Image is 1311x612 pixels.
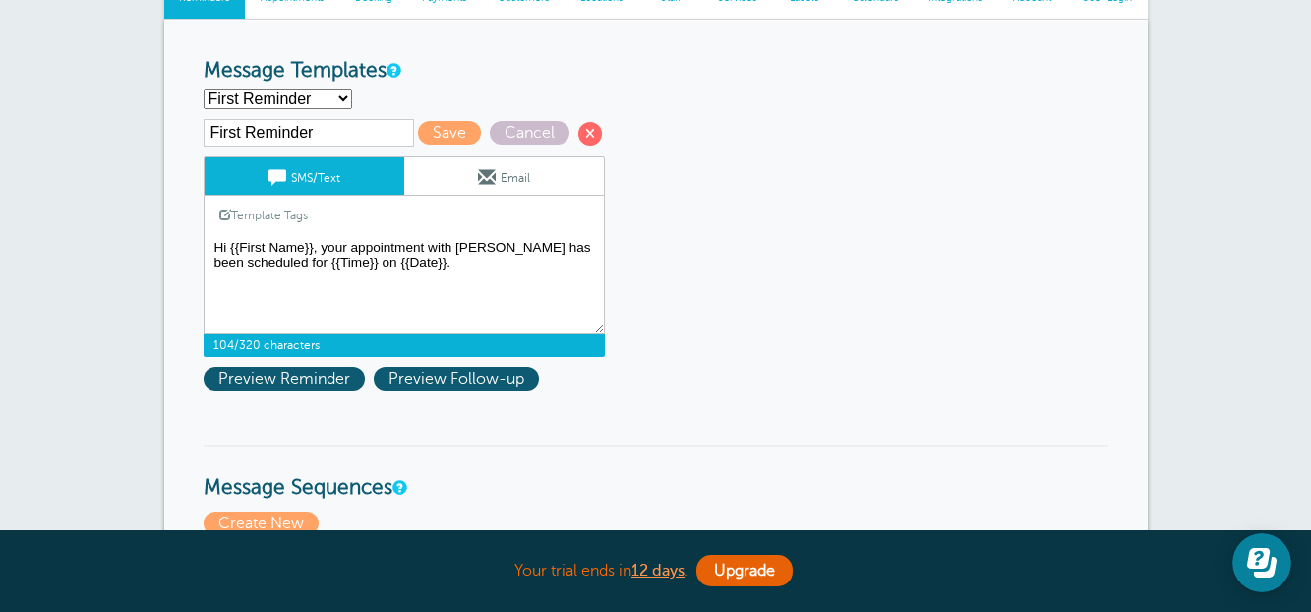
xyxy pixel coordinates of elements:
a: Upgrade [696,555,793,586]
a: Cancel [490,124,578,142]
div: Your trial ends in . [164,550,1148,592]
a: Preview Reminder [204,370,374,388]
a: This is the wording for your reminder and follow-up messages. You can create multiple templates i... [387,64,398,77]
a: Preview Follow-up [374,370,544,388]
a: Message Sequences allow you to setup multiple reminder schedules that can use different Message T... [392,481,404,494]
h3: Message Sequences [204,445,1108,501]
a: Create New [204,515,324,532]
a: SMS/Text [205,157,404,195]
textarea: Hi {{First Name}}, your appointment with [PERSON_NAME] has been scheduled for {{Time}} on {{Date}}. [204,235,605,334]
a: Save [418,124,490,142]
iframe: Resource center [1232,533,1291,592]
h3: Message Templates [204,59,1108,84]
input: Template Name [204,119,414,147]
span: Preview Follow-up [374,367,539,391]
span: Save [418,121,481,145]
a: Template Tags [205,196,323,234]
span: Cancel [490,121,569,145]
span: Preview Reminder [204,367,365,391]
span: 104/320 characters [204,334,605,357]
a: 12 days [631,562,685,580]
a: Email [404,157,604,195]
span: Create New [204,512,319,535]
